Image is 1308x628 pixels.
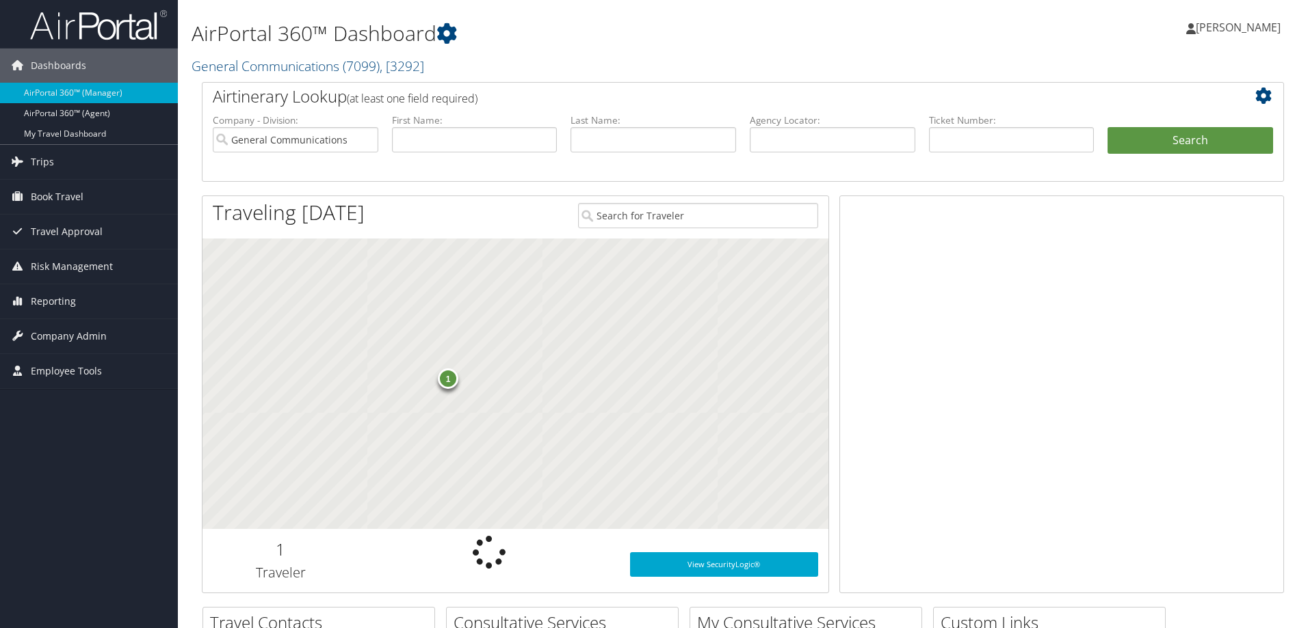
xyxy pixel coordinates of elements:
h2: 1 [213,538,349,561]
a: General Communications [192,57,424,75]
a: [PERSON_NAME] [1186,7,1294,48]
span: (at least one field required) [347,91,478,106]
span: Dashboards [31,49,86,83]
span: Company Admin [31,319,107,353]
span: [PERSON_NAME] [1196,20,1281,35]
span: , [ 3292 ] [380,57,424,75]
h1: AirPortal 360™ Dashboard [192,19,927,48]
input: Search for Traveler [578,203,818,228]
span: Book Travel [31,180,83,214]
label: Ticket Number: [929,113,1095,127]
button: Search [1108,127,1273,154]
img: airportal-logo.png [30,9,167,41]
a: View SecurityLogic® [630,552,818,577]
span: Reporting [31,284,76,318]
span: Employee Tools [31,354,102,388]
span: Risk Management [31,249,113,284]
label: Last Name: [571,113,736,127]
label: Company - Division: [213,113,378,127]
span: Trips [31,145,54,179]
span: ( 7099 ) [343,57,380,75]
label: Agency Locator: [750,113,915,127]
span: Travel Approval [31,215,103,249]
div: 1 [438,368,458,389]
h2: Airtinerary Lookup [213,85,1183,108]
label: First Name: [392,113,558,127]
h3: Traveler [213,563,349,582]
h1: Traveling [DATE] [213,198,365,227]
